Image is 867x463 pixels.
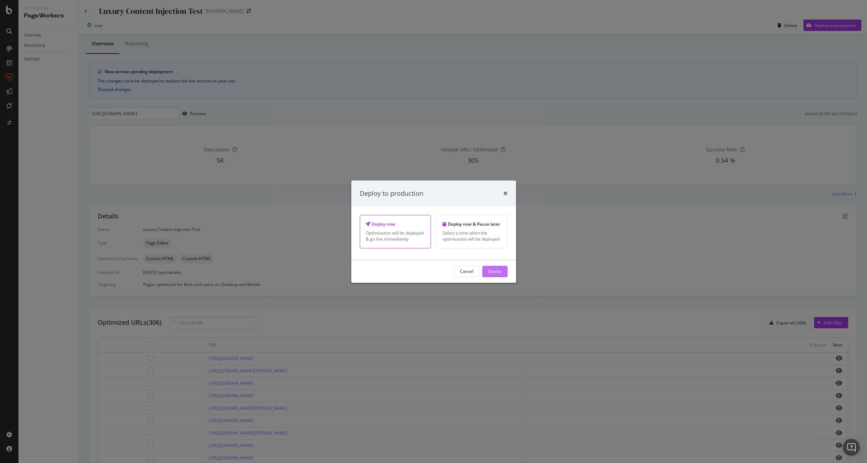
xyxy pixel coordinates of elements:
[843,439,860,456] div: Open Intercom Messenger
[360,189,423,198] div: Deploy to production
[503,189,508,198] div: times
[443,221,502,227] div: Deploy now & Pause later
[488,268,502,274] div: Deploy
[366,230,425,242] div: Optimization will be deployed & go live immediately
[460,268,473,274] div: Cancel
[482,266,508,277] button: Deploy
[366,221,425,227] div: Deploy now
[454,266,479,277] button: Cancel
[443,230,502,242] div: Select a time when the optimization will be deployed
[351,180,516,282] div: modal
